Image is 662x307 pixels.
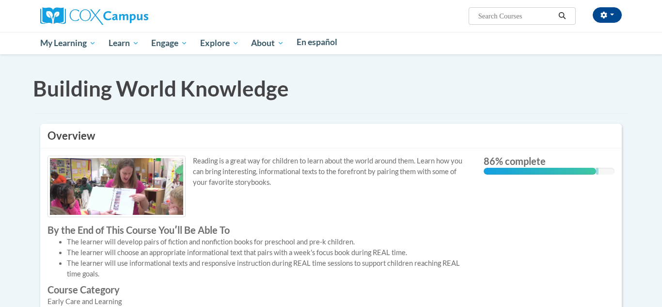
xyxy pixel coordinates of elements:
[290,32,344,52] a: En español
[145,32,194,54] a: Engage
[477,10,555,22] input: Search Courses
[47,225,469,235] label: By the End of This Course Youʹll Be Able To
[47,129,615,144] h3: Overview
[47,156,186,217] img: Course logo image
[251,37,284,49] span: About
[26,32,636,54] div: Main menu
[47,156,469,188] p: Reading is a great way for children to learn about the world around them. Learn how you can bring...
[109,37,139,49] span: Learn
[297,37,337,47] span: En español
[47,296,469,307] div: Early Care and Learning
[67,237,469,247] li: The learner will develop pairs of fiction and nonfiction books for preschool and pre-k children.
[40,37,96,49] span: My Learning
[40,11,148,19] a: Cox Campus
[245,32,291,54] a: About
[151,37,188,49] span: Engage
[593,7,622,23] button: Account Settings
[67,258,469,279] li: The learner will use informational texts and responsive instruction during REAL time sessions to ...
[47,284,469,295] label: Course Category
[596,168,599,175] div: 0.001%
[40,7,148,25] img: Cox Campus
[194,32,245,54] a: Explore
[200,37,239,49] span: Explore
[33,76,289,101] span: Building World Knowledge
[102,32,145,54] a: Learn
[555,10,569,22] button: Search
[67,247,469,258] li: The learner will choose an appropriate informational text that pairs with a week's focus book dur...
[484,168,596,175] div: 86% complete
[34,32,102,54] a: My Learning
[484,156,615,166] label: 86% complete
